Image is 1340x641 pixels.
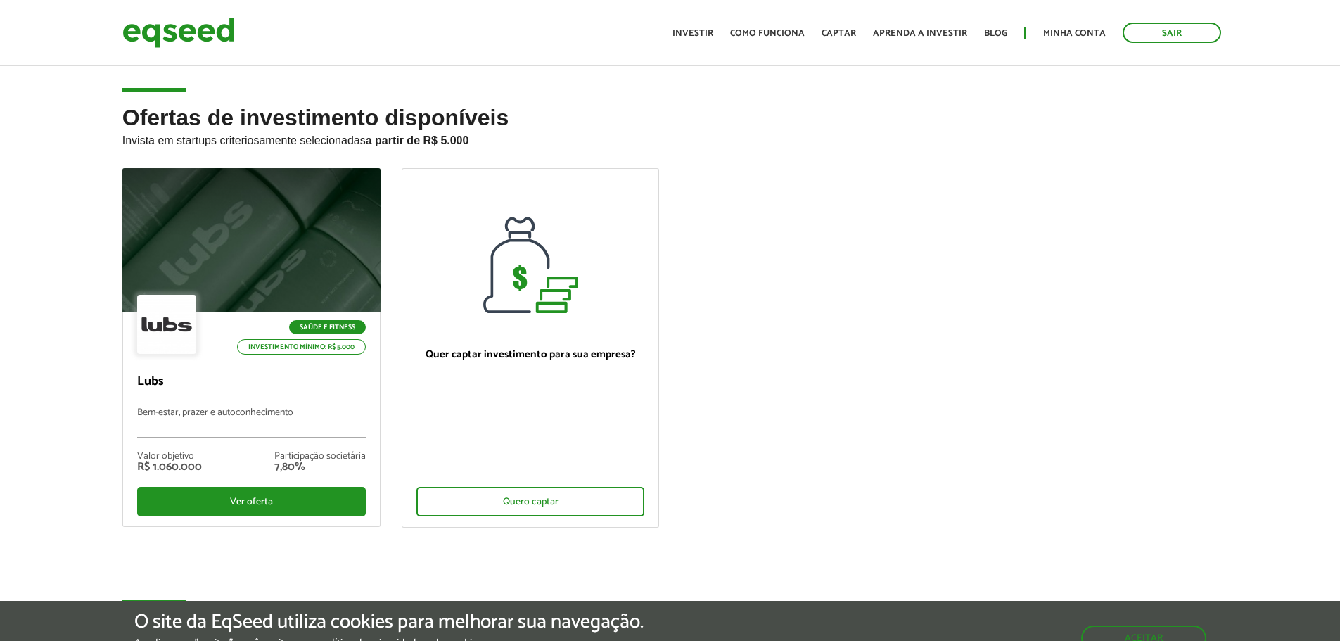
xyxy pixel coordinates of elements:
a: Como funciona [730,29,805,38]
a: Blog [984,29,1007,38]
a: Investir [672,29,713,38]
div: Participação societária [274,452,366,462]
p: Investimento mínimo: R$ 5.000 [237,339,366,355]
div: Quero captar [416,487,645,516]
div: Valor objetivo [137,452,202,462]
p: Quer captar investimento para sua empresa? [416,348,645,361]
strong: a partir de R$ 5.000 [366,134,469,146]
div: Ver oferta [137,487,366,516]
a: Minha conta [1043,29,1106,38]
a: Sair [1123,23,1221,43]
h5: O site da EqSeed utiliza cookies para melhorar sua navegação. [134,611,644,633]
img: EqSeed [122,14,235,51]
div: 7,80% [274,462,366,473]
p: Lubs [137,374,366,390]
h2: Ofertas de investimento disponíveis [122,106,1218,168]
p: Invista em startups criteriosamente selecionadas [122,130,1218,147]
div: R$ 1.060.000 [137,462,202,473]
a: Captar [822,29,856,38]
a: Aprenda a investir [873,29,967,38]
a: Quer captar investimento para sua empresa? Quero captar [402,168,660,528]
a: Saúde e Fitness Investimento mínimo: R$ 5.000 Lubs Bem-estar, prazer e autoconhecimento Valor obj... [122,168,381,527]
p: Saúde e Fitness [289,320,366,334]
p: Bem-estar, prazer e autoconhecimento [137,407,366,438]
